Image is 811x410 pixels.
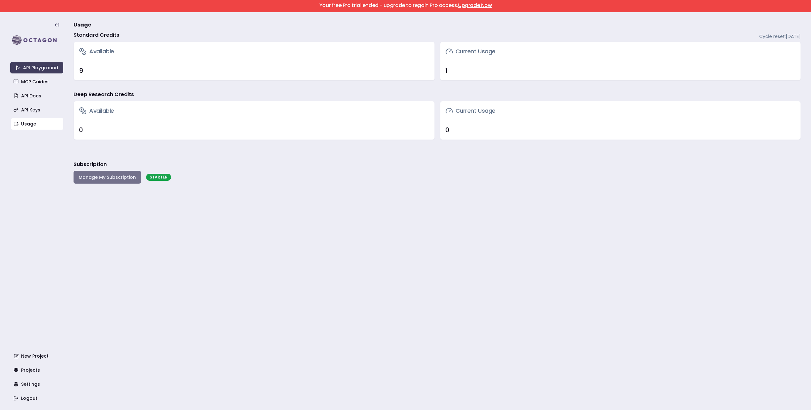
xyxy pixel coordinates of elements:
[458,2,492,9] a: Upgrade Now
[11,104,64,116] a: API Keys
[445,47,495,56] h3: Current Usage
[146,174,171,181] div: STARTER
[79,47,114,56] h3: Available
[74,91,134,98] h4: Deep Research Credits
[79,125,429,134] div: 0
[5,3,806,8] h5: Your free Pro trial ended - upgrade to regain Pro access.
[445,125,796,134] div: 0
[74,161,107,168] h3: Subscription
[74,31,119,39] h4: Standard Credits
[759,33,801,40] span: Cycle reset: [DATE]
[11,364,64,376] a: Projects
[11,350,64,362] a: New Project
[11,378,64,390] a: Settings
[79,106,114,115] h3: Available
[445,106,495,115] h3: Current Usage
[10,34,63,47] img: logo-rect-yK7x_WSZ.svg
[11,392,64,404] a: Logout
[79,66,429,75] div: 9
[74,171,141,184] button: Manage My Subscription
[11,118,64,130] a: Usage
[11,76,64,87] a: MCP Guides
[445,66,796,75] div: 1
[74,21,91,29] span: Usage
[11,90,64,102] a: API Docs
[10,62,63,73] a: API Playground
